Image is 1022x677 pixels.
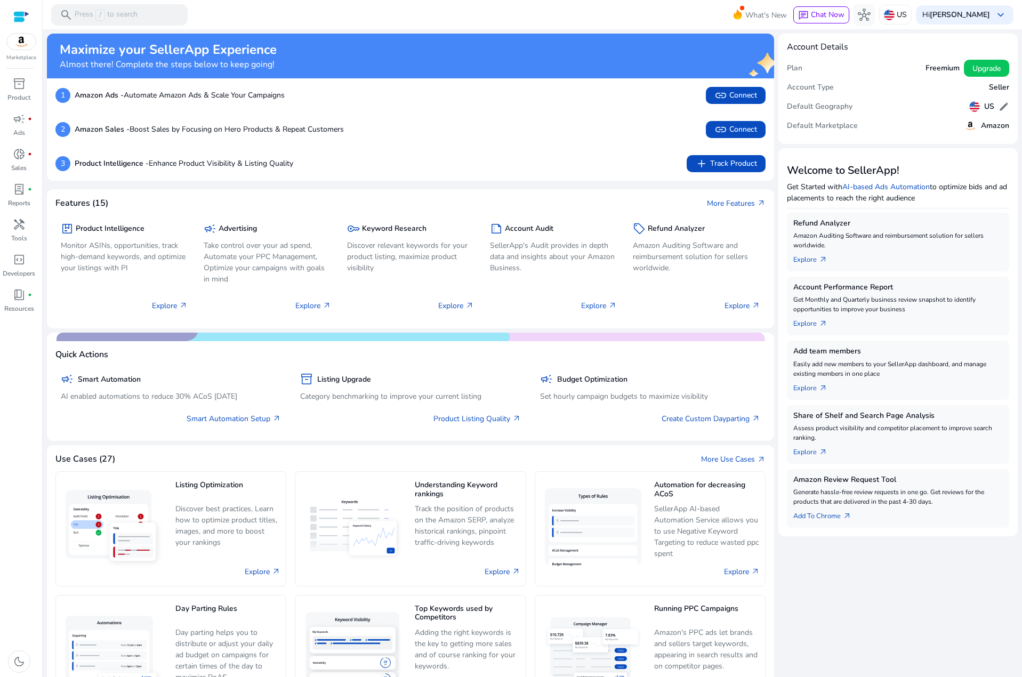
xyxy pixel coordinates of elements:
span: summarize [490,222,503,235]
h5: Smart Automation [78,375,141,384]
button: hub [854,4,875,26]
img: amazon.svg [964,119,977,132]
p: Resources [4,304,34,313]
p: Assess product visibility and competitor placement to improve search ranking. [793,423,1003,442]
span: inventory_2 [13,77,26,90]
p: Monitor ASINs, opportunities, track high-demand keywords, and optimize your listings with PI [61,240,188,273]
h5: Freemium [926,64,960,73]
h5: Amazon Review Request Tool [793,475,1003,485]
p: Amazon Auditing Software and reimbursement solution for sellers worldwide. [633,240,760,273]
h5: Default Geography [787,102,852,111]
h5: Listing Optimization [175,481,281,499]
p: Sales [11,163,27,173]
span: arrow_outward [819,448,827,456]
span: arrow_outward [323,301,331,310]
h4: Features (15) [55,198,108,208]
b: Amazon Sales - [75,124,130,134]
h5: Share of Shelf and Search Page Analysis [793,412,1003,421]
p: Ads [13,128,25,138]
h5: US [984,102,994,111]
span: hub [858,9,871,21]
span: link [714,89,727,102]
span: Connect [714,123,757,136]
span: book_4 [13,288,26,301]
span: edit [999,101,1009,112]
p: Amazon's PPC ads let brands and sellers target keywords, appearing in search results and on compe... [654,627,760,672]
h4: Almost there! Complete the steps below to keep going! [60,60,277,70]
button: linkConnect [706,121,766,138]
button: linkConnect [706,87,766,104]
p: Adding the right keywords is the key to getting more sales and of course ranking for your keywords. [415,627,520,672]
span: arrow_outward [512,567,520,576]
p: Track the position of products on the Amazon SERP, analyze historical rankings, pinpoint traffic-... [415,503,520,549]
p: 1 [55,88,70,103]
span: handyman [13,218,26,231]
span: campaign [61,373,74,385]
p: 3 [55,156,70,171]
span: fiber_manual_record [28,117,32,121]
span: arrow_outward [757,199,766,207]
span: fiber_manual_record [28,187,32,191]
p: Enhance Product Visibility & Listing Quality [75,158,293,169]
span: / [95,9,105,21]
span: arrow_outward [608,301,617,310]
span: package [61,222,74,235]
b: Amazon Ads - [75,90,124,100]
span: dark_mode [13,655,26,668]
span: arrow_outward [819,319,827,328]
a: Explore [245,566,280,577]
span: add [695,157,708,170]
p: Product [7,93,30,102]
a: Smart Automation Setup [187,413,281,424]
h5: Amazon [981,122,1009,131]
span: What's New [745,6,787,25]
a: Add To Chrome [793,506,860,521]
p: Developers [3,269,35,278]
a: Explore [485,566,520,577]
a: Explorearrow_outward [793,378,836,393]
span: arrow_outward [843,512,851,520]
span: keyboard_arrow_down [994,9,1007,21]
b: Product Intelligence - [75,158,149,168]
a: Explorearrow_outward [793,442,836,457]
button: chatChat Now [793,6,849,23]
h5: Default Marketplace [787,122,858,131]
h5: Account Audit [505,224,553,233]
h4: Account Details [787,42,848,52]
h5: Account Performance Report [793,283,1003,292]
img: amazon.svg [7,34,36,50]
span: arrow_outward [465,301,474,310]
span: sell [633,222,646,235]
span: campaign [204,222,216,235]
h5: Refund Analyzer [793,219,1003,228]
h5: Understanding Keyword rankings [415,481,520,499]
h5: Account Type [787,83,834,92]
span: campaign [540,373,553,385]
span: Chat Now [811,10,844,20]
img: Understanding Keyword rankings [301,492,406,565]
p: Hi [922,11,990,19]
span: campaign [13,112,26,125]
span: arrow_outward [272,414,281,423]
span: Track Product [695,157,757,170]
h5: Advertising [219,224,257,233]
p: Automate Amazon Ads & Scale Your Campaigns [75,90,285,101]
p: Explore [438,300,474,311]
p: Generate hassle-free review requests in one go. Get reviews for the products that are delivered i... [793,487,1003,506]
p: Category benchmarking to improve your current listing [300,391,520,402]
h5: Plan [787,64,802,73]
h5: Keyword Research [362,224,426,233]
p: Explore [295,300,331,311]
span: arrow_outward [819,384,827,392]
span: arrow_outward [512,414,521,423]
span: key [347,222,360,235]
button: Upgrade [964,60,1009,77]
a: More Use Casesarrow_outward [701,454,766,465]
span: arrow_outward [272,567,280,576]
span: search [60,9,73,21]
p: Boost Sales by Focusing on Hero Products & Repeat Customers [75,124,344,135]
a: Create Custom Dayparting [662,413,760,424]
p: Discover best practices, Learn how to optimize product titles, images, and more to boost your ran... [175,503,281,549]
a: AI-based Ads Automation [842,182,930,192]
p: Get Monthly and Quarterly business review snapshot to identify opportunities to improve your busi... [793,295,1003,314]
